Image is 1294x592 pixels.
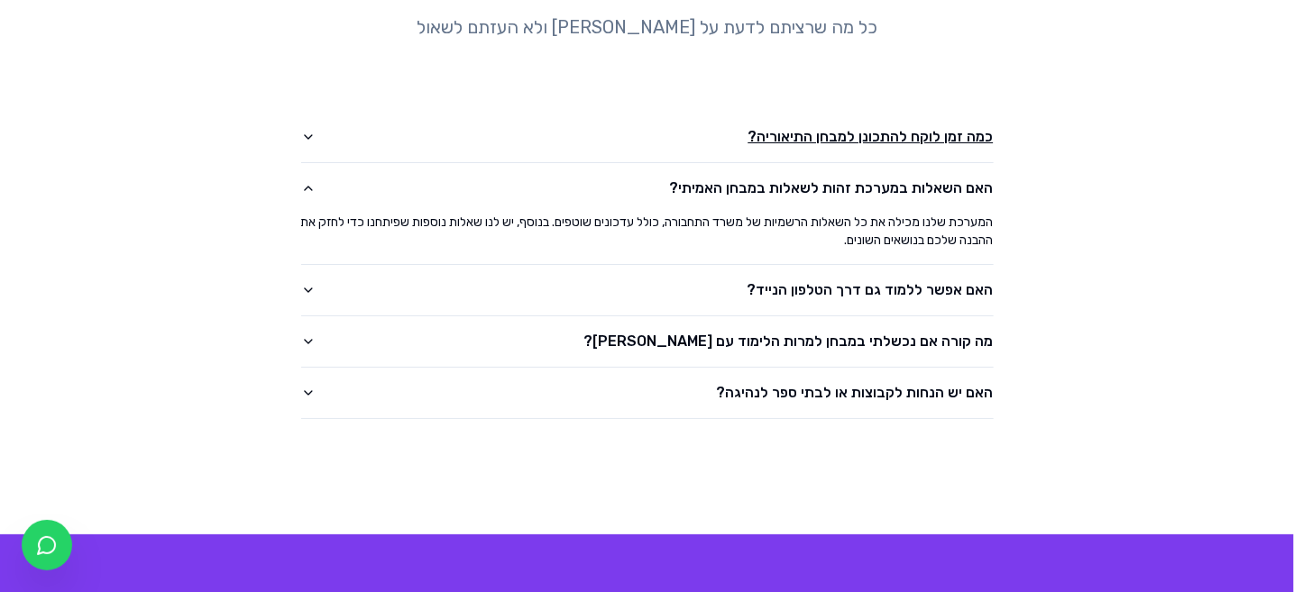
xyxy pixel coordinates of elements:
div: האם השאלות במערכת זהות לשאלות במבחן האמיתי? [301,214,994,264]
a: צ'אט בוואטסאפ [22,520,72,570]
button: כמה זמן לוקח להתכונן למבחן התיאוריה? [301,112,994,162]
button: האם השאלות במערכת זהות לשאלות במבחן האמיתי? [301,163,994,214]
p: כל מה שרציתם לדעת על [PERSON_NAME] ולא העזתם לשאול [301,14,994,40]
button: מה קורה אם נכשלתי במבחן למרות הלימוד עם [PERSON_NAME]? [301,316,994,367]
button: האם יש הנחות לקבוצות או לבתי ספר לנהיגה? [301,368,994,418]
div: המערכת שלנו מכילה את כל השאלות הרשמיות של משרד התחבורה, כולל עדכונים שוטפים. בנוסף, יש לנו שאלות ... [301,214,994,264]
button: האם אפשר ללמוד גם דרך הטלפון הנייד? [301,265,994,315]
